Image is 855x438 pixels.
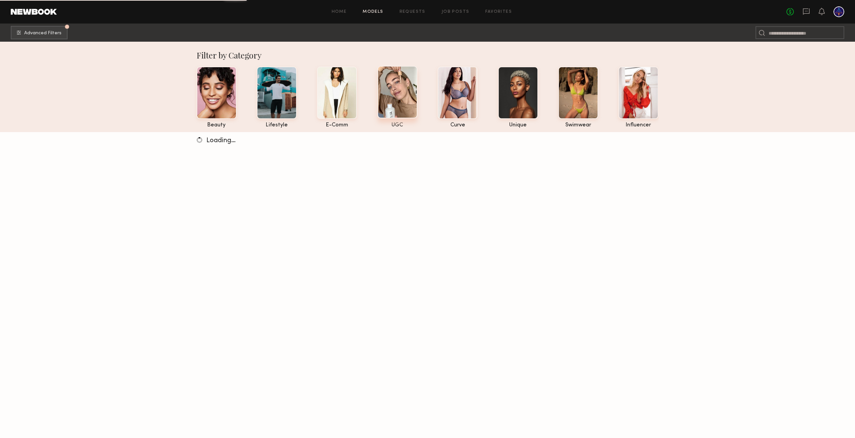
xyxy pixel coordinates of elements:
div: Filter by Category [197,50,659,61]
div: lifestyle [257,122,297,128]
a: Models [363,10,383,14]
a: Job Posts [442,10,470,14]
a: Favorites [485,10,512,14]
span: Loading… [206,137,236,144]
div: curve [438,122,478,128]
div: influencer [618,122,658,128]
a: Requests [400,10,425,14]
div: swimwear [558,122,598,128]
a: Home [332,10,347,14]
span: Advanced Filters [24,31,62,36]
div: e-comm [317,122,357,128]
div: unique [498,122,538,128]
button: Advanced Filters [11,26,68,39]
div: beauty [197,122,237,128]
div: UGC [377,122,417,128]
